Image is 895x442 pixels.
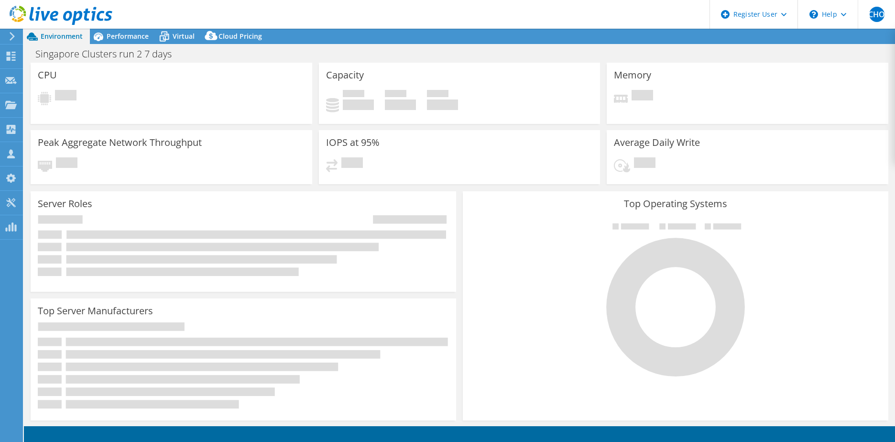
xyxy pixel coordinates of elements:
h3: Server Roles [38,199,92,209]
span: Pending [634,157,655,170]
span: Free [385,90,406,99]
h3: Peak Aggregate Network Throughput [38,137,202,148]
h4: 0 GiB [427,99,458,110]
span: Pending [341,157,363,170]
span: CHO [869,7,884,22]
span: Cloud Pricing [218,32,262,41]
span: Used [343,90,364,99]
span: Pending [632,90,653,103]
h3: CPU [38,70,57,80]
h3: Average Daily Write [614,137,700,148]
h4: 0 GiB [385,99,416,110]
span: Performance [107,32,149,41]
span: Virtual [173,32,195,41]
h4: 0 GiB [343,99,374,110]
h3: Top Server Manufacturers [38,306,153,316]
span: Pending [56,157,77,170]
h3: Top Operating Systems [470,199,881,209]
h3: Capacity [326,70,364,80]
svg: \n [809,10,818,19]
h3: Memory [614,70,651,80]
h3: IOPS at 95% [326,137,380,148]
span: Environment [41,32,83,41]
span: Total [427,90,448,99]
h1: Singapore Clusters run 2 7 days [31,49,186,59]
span: Pending [55,90,76,103]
